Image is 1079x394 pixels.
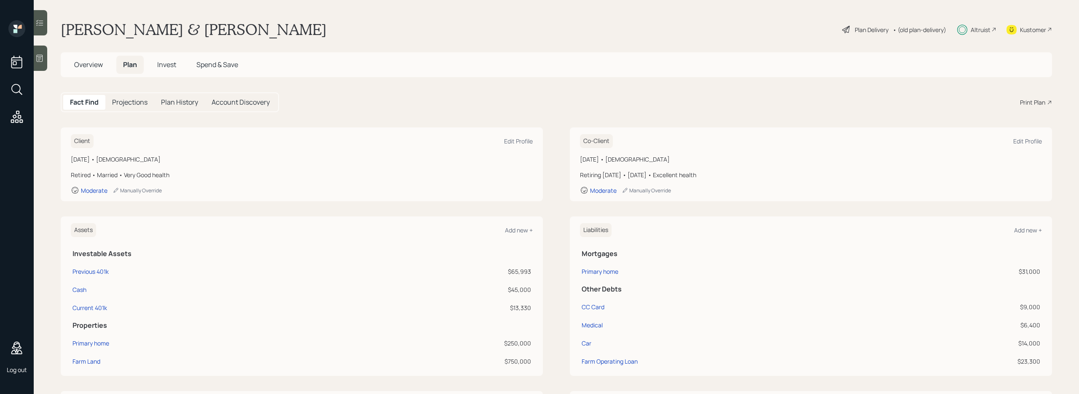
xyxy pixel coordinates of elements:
[1014,226,1042,234] div: Add new +
[61,20,327,39] h1: [PERSON_NAME] & [PERSON_NAME]
[71,223,96,237] h6: Assets
[622,187,671,194] div: Manually Override
[582,321,603,329] div: Medical
[580,170,1042,179] div: Retiring [DATE] • [DATE] • Excellent health
[74,60,103,69] span: Overview
[1020,98,1045,107] div: Print Plan
[582,285,1040,293] h5: Other Debts
[196,60,238,69] span: Spend & Save
[582,267,618,276] div: Primary home
[902,302,1040,311] div: $9,000
[161,98,198,106] h5: Plan History
[212,98,270,106] h5: Account Discovery
[893,25,946,34] div: • (old plan-delivery)
[72,339,109,348] div: Primary home
[971,25,990,34] div: Altruist
[902,339,1040,348] div: $14,000
[335,303,531,312] div: $13,330
[72,303,107,312] div: Current 401k
[902,357,1040,366] div: $23,300
[504,137,533,145] div: Edit Profile
[112,98,148,106] h5: Projections
[157,60,176,69] span: Invest
[590,186,617,194] div: Moderate
[580,155,1042,164] div: [DATE] • [DEMOGRAPHIC_DATA]
[70,98,99,106] h5: Fact Find
[81,186,107,194] div: Moderate
[582,302,604,311] div: CC Card
[505,226,533,234] div: Add new +
[71,155,533,164] div: [DATE] • [DEMOGRAPHIC_DATA]
[582,250,1040,258] h5: Mortgages
[71,134,94,148] h6: Client
[580,223,612,237] h6: Liabilities
[72,250,531,258] h5: Investable Assets
[72,285,86,294] div: Cash
[902,267,1040,276] div: $31,000
[72,267,109,276] div: Previous 401k
[71,170,533,179] div: Retired • Married • Very Good health
[855,25,888,34] div: Plan Delivery
[123,60,137,69] span: Plan
[72,321,531,329] h5: Properties
[335,285,531,294] div: $45,000
[335,339,531,348] div: $250,000
[1013,137,1042,145] div: Edit Profile
[582,339,591,348] div: Car
[335,267,531,276] div: $65,993
[580,134,613,148] h6: Co-Client
[902,321,1040,329] div: $6,400
[1020,25,1046,34] div: Kustomer
[72,357,100,366] div: Farm Land
[113,187,162,194] div: Manually Override
[7,366,27,374] div: Log out
[335,357,531,366] div: $750,000
[582,357,638,366] div: Farm Operating Loan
